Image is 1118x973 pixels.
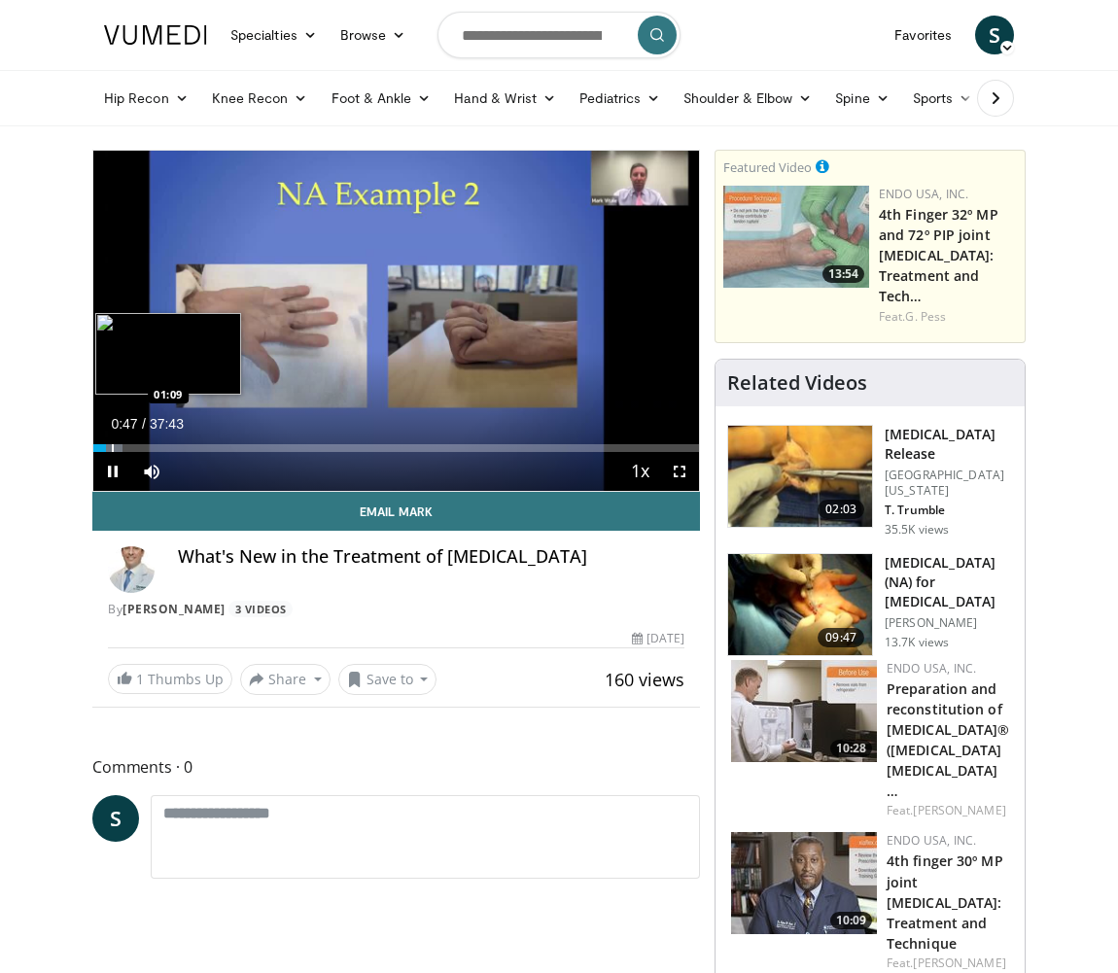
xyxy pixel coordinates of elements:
[240,664,331,695] button: Share
[830,740,872,757] span: 10:28
[885,425,1013,464] h3: [MEDICAL_DATA] Release
[93,452,132,491] button: Pause
[887,802,1010,819] div: Feat.
[913,955,1005,971] a: [PERSON_NAME]
[901,79,985,118] a: Sports
[885,503,1013,518] p: T. Trumble
[136,670,144,688] span: 1
[92,492,700,531] a: Email Mark
[727,553,1013,656] a: 09:47 [MEDICAL_DATA] (NA) for [MEDICAL_DATA] [PERSON_NAME] 13.7K views
[122,601,226,617] a: [PERSON_NAME]
[108,601,684,618] div: By
[731,832,877,934] a: 10:09
[885,635,949,650] p: 13.7K views
[219,16,329,54] a: Specialties
[818,628,864,647] span: 09:47
[887,679,1010,801] a: Preparation and reconstitution of [MEDICAL_DATA]® ([MEDICAL_DATA] [MEDICAL_DATA] …
[111,416,137,432] span: 0:47
[672,79,823,118] a: Shoulder & Elbow
[883,16,963,54] a: Favorites
[200,79,320,118] a: Knee Recon
[823,79,900,118] a: Spine
[329,16,418,54] a: Browse
[104,25,207,45] img: VuMedi Logo
[132,452,171,491] button: Mute
[605,668,684,691] span: 160 views
[905,308,946,325] a: G. Pess
[92,754,700,780] span: Comments 0
[879,186,968,202] a: Endo USA, Inc.
[885,553,1013,611] h3: [MEDICAL_DATA] (NA) for [MEDICAL_DATA]
[830,912,872,929] span: 10:09
[338,664,437,695] button: Save to
[727,371,867,395] h4: Related Videos
[727,425,1013,538] a: 02:03 [MEDICAL_DATA] Release [GEOGRAPHIC_DATA][US_STATE] T. Trumble 35.5K views
[913,802,1005,818] a: [PERSON_NAME]
[879,308,1017,326] div: Feat.
[95,313,241,395] img: image.jpeg
[723,158,812,176] small: Featured Video
[660,452,699,491] button: Fullscreen
[437,12,681,58] input: Search topics, interventions
[728,426,872,527] img: 38790_0000_3.png.150x105_q85_crop-smart_upscale.jpg
[93,151,699,491] video-js: Video Player
[822,265,864,283] span: 13:54
[975,16,1014,54] a: S
[92,795,139,842] a: S
[879,205,998,305] a: 4th Finger 32º MP and 72º PIP joint [MEDICAL_DATA]: Treatment and Tech…
[731,660,877,762] img: ab89541e-13d0-49f0-812b-38e61ef681fd.150x105_q85_crop-smart_upscale.jpg
[885,615,1013,631] p: [PERSON_NAME]
[887,832,976,849] a: Endo USA, Inc.
[731,832,877,934] img: 8065f212-d011-4f4d-b273-cea272d03683.150x105_q85_crop-smart_upscale.jpg
[142,416,146,432] span: /
[887,851,1003,952] a: 4th finger 30º MP joint [MEDICAL_DATA]: Treatment and Technique
[818,500,864,519] span: 02:03
[568,79,672,118] a: Pediatrics
[887,955,1009,972] div: Feat.
[885,468,1013,499] p: [GEOGRAPHIC_DATA][US_STATE]
[723,186,869,288] img: df76da42-88e9-456c-9474-e630a7cc5d98.150x105_q85_crop-smart_upscale.jpg
[150,416,184,432] span: 37:43
[92,79,200,118] a: Hip Recon
[885,522,949,538] p: 35.5K views
[632,630,684,647] div: [DATE]
[93,444,699,452] div: Progress Bar
[320,79,443,118] a: Foot & Ankle
[228,601,293,617] a: 3 Videos
[621,452,660,491] button: Playback Rate
[178,546,684,568] h4: What's New in the Treatment of [MEDICAL_DATA]
[731,660,877,762] a: 10:28
[887,660,976,677] a: Endo USA, Inc.
[442,79,568,118] a: Hand & Wrist
[723,186,869,288] a: 13:54
[108,664,232,694] a: 1 Thumbs Up
[728,554,872,655] img: atik_3.png.150x105_q85_crop-smart_upscale.jpg
[108,546,155,593] img: Avatar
